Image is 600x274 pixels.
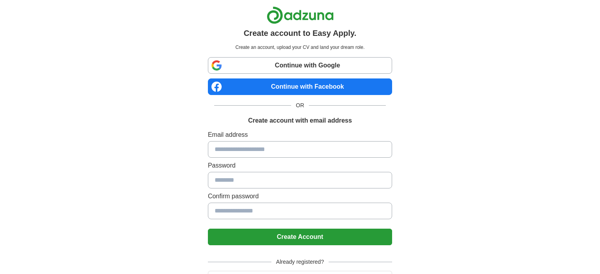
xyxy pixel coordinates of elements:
img: Adzuna logo [267,6,334,24]
p: Create an account, upload your CV and land your dream role. [209,44,391,51]
a: Continue with Google [208,57,392,74]
a: Continue with Facebook [208,78,392,95]
span: OR [291,101,309,110]
label: Password [208,161,392,170]
button: Create Account [208,229,392,245]
span: Already registered? [271,258,329,266]
label: Confirm password [208,192,392,201]
h1: Create account to Easy Apply. [244,27,357,39]
label: Email address [208,130,392,140]
h1: Create account with email address [248,116,352,125]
